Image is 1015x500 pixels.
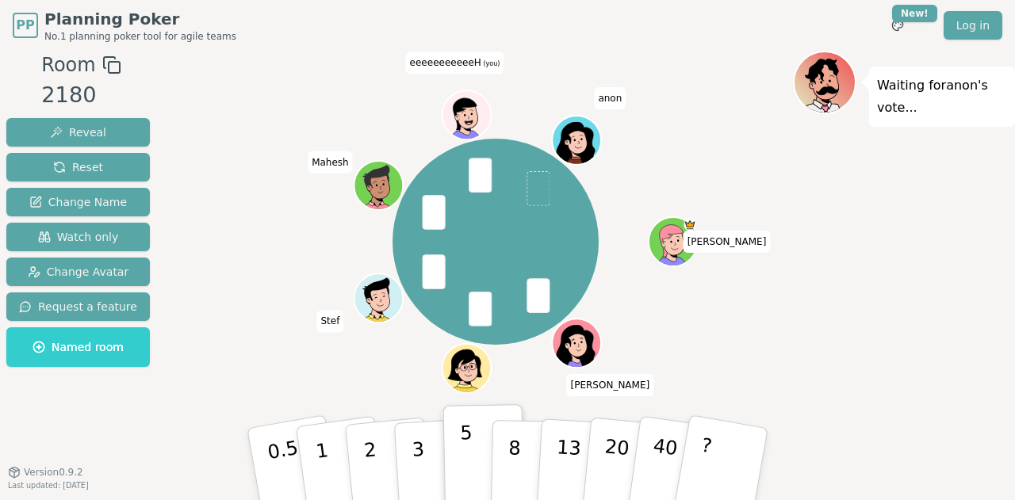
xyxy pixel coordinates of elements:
[883,11,912,40] button: New!
[8,481,89,490] span: Last updated: [DATE]
[6,153,150,181] button: Reset
[44,8,236,30] span: Planning Poker
[316,310,343,332] span: Click to change your name
[6,327,150,367] button: Named room
[38,229,119,245] span: Watch only
[877,74,1007,119] p: Waiting for anon 's vote...
[406,52,504,74] span: Click to change your name
[6,188,150,216] button: Change Name
[53,159,103,175] span: Reset
[16,16,34,35] span: PP
[50,124,106,140] span: Reveal
[6,223,150,251] button: Watch only
[6,118,150,147] button: Reveal
[6,258,150,286] button: Change Avatar
[29,194,127,210] span: Change Name
[444,92,490,138] button: Click to change your avatar
[41,79,121,112] div: 2180
[6,292,150,321] button: Request a feature
[481,60,500,67] span: (you)
[33,339,124,355] span: Named room
[44,30,236,43] span: No.1 planning poker tool for agile teams
[8,466,83,479] button: Version0.9.2
[28,264,129,280] span: Change Avatar
[19,299,137,315] span: Request a feature
[13,8,236,43] a: PPPlanning PokerNo.1 planning poker tool for agile teams
[567,374,654,396] span: Click to change your name
[24,466,83,479] span: Version 0.9.2
[41,51,95,79] span: Room
[892,5,937,22] div: New!
[944,11,1002,40] a: Log in
[594,87,626,109] span: Click to change your name
[684,231,771,253] span: Click to change your name
[684,219,695,231] span: Laura is the host
[308,151,353,174] span: Click to change your name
